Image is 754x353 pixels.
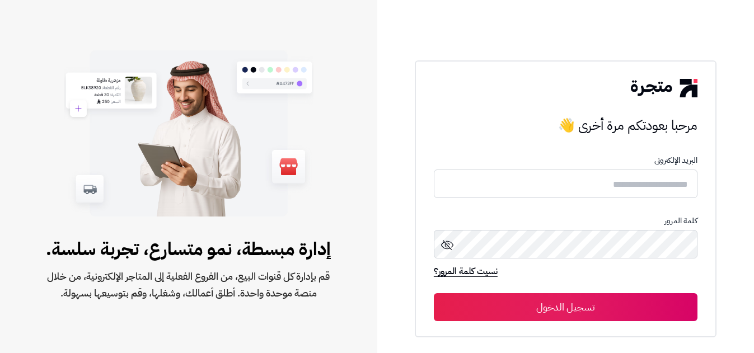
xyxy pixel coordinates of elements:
button: تسجيل الدخول [434,293,697,321]
a: نسيت كلمة المرور؟ [434,265,498,280]
h3: مرحبا بعودتكم مرة أخرى 👋 [434,114,697,137]
span: إدارة مبسطة، نمو متسارع، تجربة سلسة. [36,236,341,262]
p: كلمة المرور [434,216,697,225]
p: البريد الإلكترونى [434,156,697,165]
img: logo-2.png [631,79,697,97]
span: قم بإدارة كل قنوات البيع، من الفروع الفعلية إلى المتاجر الإلكترونية، من خلال منصة موحدة واحدة. أط... [36,268,341,302]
